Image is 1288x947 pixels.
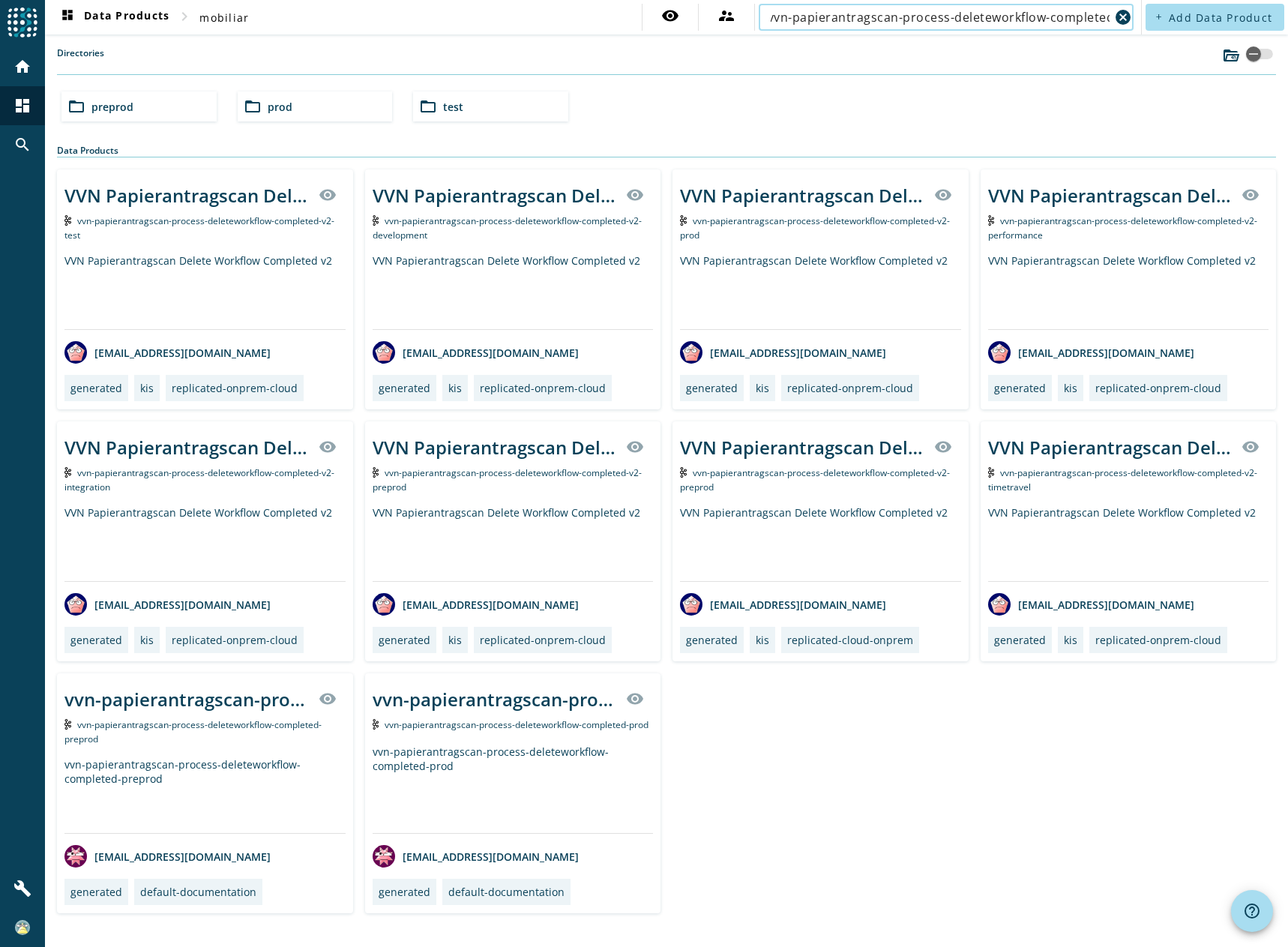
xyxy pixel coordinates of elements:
[64,435,310,460] div: VVN Papierantragscan Delete Workflow Completed v2
[64,845,271,868] div: [EMAIL_ADDRESS][DOMAIN_NAME]
[64,593,87,616] img: avatar
[140,633,154,647] div: kis
[64,719,71,730] img: Kafka Topic: vvn-papierantragscan-process-deleteworkflow-completed-preprod
[64,467,71,478] img: Kafka Topic: vvn-papierantragscan-process-deleteworkflow-completed-v2-integration
[58,8,76,26] mat-icon: dashboard
[686,381,738,395] div: generated
[1146,4,1284,31] button: Add Data Product
[1064,633,1077,647] div: kis
[756,381,769,395] div: kis
[15,920,30,935] img: 411ad8e8f5da571e2131dc1144fce495
[787,381,913,395] div: replicated-onprem-cloud
[680,183,925,208] div: VVN Papierantragscan Delete Workflow Completed v2
[373,183,618,208] div: VVN Papierantragscan Delete Workflow Completed v2
[994,381,1046,395] div: generated
[1242,186,1260,204] mat-icon: visibility
[680,505,961,581] div: VVN Papierantragscan Delete Workflow Completed v2
[373,214,643,241] span: Kafka Topic: vvn-papierantragscan-process-deleteworkflow-completed-v2-development
[64,505,346,581] div: VVN Papierantragscan Delete Workflow Completed v2
[1095,633,1221,647] div: replicated-onprem-cloud
[988,214,1258,241] span: Kafka Topic: vvn-papierantragscan-process-deleteworkflow-completed-v2-performance
[58,8,169,26] span: Data Products
[373,466,643,493] span: Kafka Topic: vvn-papierantragscan-process-deleteworkflow-completed-v2-preprod
[373,253,654,329] div: VVN Papierantragscan Delete Workflow Completed v2
[140,885,256,899] div: default-documentation
[64,253,346,329] div: VVN Papierantragscan Delete Workflow Completed v2
[64,183,310,208] div: VVN Papierantragscan Delete Workflow Completed v2
[934,438,952,456] mat-icon: visibility
[680,215,687,226] img: Kafka Topic: vvn-papierantragscan-process-deleteworkflow-completed-v2-prod
[680,341,886,364] div: [EMAIL_ADDRESS][DOMAIN_NAME]
[988,341,1194,364] div: [EMAIL_ADDRESS][DOMAIN_NAME]
[373,435,618,460] div: VVN Papierantragscan Delete Workflow Completed v2
[787,633,913,647] div: replicated-cloud-onprem
[934,186,952,204] mat-icon: visibility
[64,687,310,712] div: vvn-papierantragscan-process-deleteworkflow-completed-preprod
[172,381,298,395] div: replicated-onprem-cloud
[7,7,37,37] img: spoud-logo.svg
[64,593,271,616] div: [EMAIL_ADDRESS][DOMAIN_NAME]
[373,745,654,833] div: vvn-papierantragscan-process-deleteworkflow-completed-prod
[680,435,925,460] div: VVN Papierantragscan Delete Workflow Completed v2
[419,97,437,115] mat-icon: folder_open
[52,4,175,31] button: Data Products
[64,215,71,226] img: Kafka Topic: vvn-papierantragscan-process-deleteworkflow-completed-v2-test
[319,186,337,204] mat-icon: visibility
[373,687,618,712] div: vvn-papierantragscan-process-deleteworkflow-completed-prod
[686,633,738,647] div: generated
[1113,7,1134,28] button: Clear
[13,97,31,115] mat-icon: dashboard
[1095,381,1221,395] div: replicated-onprem-cloud
[319,438,337,456] mat-icon: visibility
[680,466,950,493] span: Kafka Topic: vvn-papierantragscan-process-deleteworkflow-completed-v2-preprod
[626,186,644,204] mat-icon: visibility
[717,7,735,25] mat-icon: supervisor_account
[1169,10,1272,25] span: Add Data Product
[680,593,702,616] img: avatar
[988,215,995,226] img: Kafka Topic: vvn-papierantragscan-process-deleteworkflow-completed-v2-performance
[771,8,1110,26] input: Search (% or * for wildcards)
[988,505,1269,581] div: VVN Papierantragscan Delete Workflow Completed v2
[373,593,579,616] div: [EMAIL_ADDRESS][DOMAIN_NAME]
[680,341,702,364] img: avatar
[448,381,462,395] div: kis
[70,885,122,899] div: generated
[57,144,1276,157] div: Data Products
[680,467,687,478] img: Kafka Topic: vvn-papierantragscan-process-deleteworkflow-completed-v2-preprod
[57,46,104,74] label: Directories
[64,466,334,493] span: Kafka Topic: vvn-papierantragscan-process-deleteworkflow-completed-v2-integration
[373,505,654,581] div: VVN Papierantragscan Delete Workflow Completed v2
[373,845,395,868] img: avatar
[64,341,271,364] div: [EMAIL_ADDRESS][DOMAIN_NAME]
[680,214,950,241] span: Kafka Topic: vvn-papierantragscan-process-deleteworkflow-completed-v2-prod
[385,718,648,731] span: Kafka Topic: vvn-papierantragscan-process-deleteworkflow-completed-prod
[988,593,1194,616] div: [EMAIL_ADDRESS][DOMAIN_NAME]
[1064,381,1077,395] div: kis
[373,341,579,364] div: [EMAIL_ADDRESS][DOMAIN_NAME]
[626,438,644,456] mat-icon: visibility
[756,633,769,647] div: kis
[319,690,337,708] mat-icon: visibility
[13,136,31,154] mat-icon: search
[988,435,1233,460] div: VVN Papierantragscan Delete Workflow Completed v2
[1243,902,1261,920] mat-icon: help_outline
[480,633,606,647] div: replicated-onprem-cloud
[1242,438,1260,456] mat-icon: visibility
[64,214,334,241] span: Kafka Topic: vvn-papierantragscan-process-deleteworkflow-completed-v2-test
[680,593,886,616] div: [EMAIL_ADDRESS][DOMAIN_NAME]
[988,253,1269,329] div: VVN Papierantragscan Delete Workflow Completed v2
[67,97,85,115] mat-icon: folder_open
[379,633,430,647] div: generated
[379,885,430,899] div: generated
[140,381,154,395] div: kis
[175,7,193,25] mat-icon: chevron_right
[244,97,262,115] mat-icon: folder_open
[373,215,379,226] img: Kafka Topic: vvn-papierantragscan-process-deleteworkflow-completed-v2-development
[64,718,322,745] span: Kafka Topic: vvn-papierantragscan-process-deleteworkflow-completed-preprod
[988,467,995,478] img: Kafka Topic: vvn-papierantragscan-process-deleteworkflow-completed-v2-timetravel
[13,58,31,76] mat-icon: home
[988,593,1011,616] img: avatar
[64,757,346,833] div: vvn-papierantragscan-process-deleteworkflow-completed-preprod
[373,341,395,364] img: avatar
[172,633,298,647] div: replicated-onprem-cloud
